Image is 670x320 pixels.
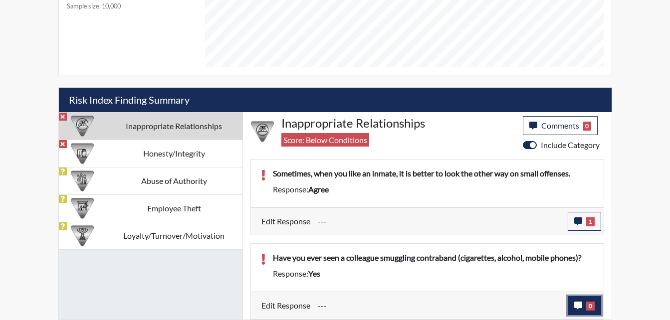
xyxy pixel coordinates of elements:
h4: Inappropriate Relationships [281,116,515,131]
div: Update the test taker's response, the change might impact the score [310,212,568,231]
div: Update the test taker's response, the change might impact the score [310,296,568,315]
td: Employee Theft [106,194,242,222]
td: Honesty/Integrity [106,140,242,167]
label: Edit Response [261,296,310,315]
img: CATEGORY%20ICON-14.139f8ef7.png [251,120,274,143]
p: Have you ever seen a colleague smuggling contraband (cigarettes, alcohol, mobile phones)? [273,252,594,264]
span: 0 [583,122,592,131]
div: Response: [265,268,601,280]
button: Comments0 [523,116,598,135]
img: CATEGORY%20ICON-14.139f8ef7.png [71,115,94,138]
label: Edit Response [261,212,310,231]
span: yes [308,269,320,278]
span: 1 [586,217,595,226]
label: Include Category [541,139,600,151]
td: Abuse of Authority [106,167,242,194]
img: CATEGORY%20ICON-07.58b65e52.png [71,197,94,220]
small: Sample size: 10,000 [67,1,189,11]
button: 1 [568,212,601,231]
img: CATEGORY%20ICON-17.40ef8247.png [71,224,94,247]
img: CATEGORY%20ICON-01.94e51fac.png [71,169,94,192]
td: Loyalty/Turnover/Motivation [106,222,242,249]
p: Sometimes, when you like an inmate, it is better to look the other way on small offenses. [273,167,594,179]
button: 0 [568,296,601,315]
span: 0 [586,302,595,311]
h5: Risk Index Finding Summary [59,88,612,112]
td: Inappropriate Relationships [106,112,242,140]
span: Score: Below Conditions [281,133,369,147]
span: Comments [541,121,579,130]
img: CATEGORY%20ICON-11.a5f294f4.png [71,142,94,165]
div: Response: [265,183,601,195]
span: agree [308,184,329,194]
